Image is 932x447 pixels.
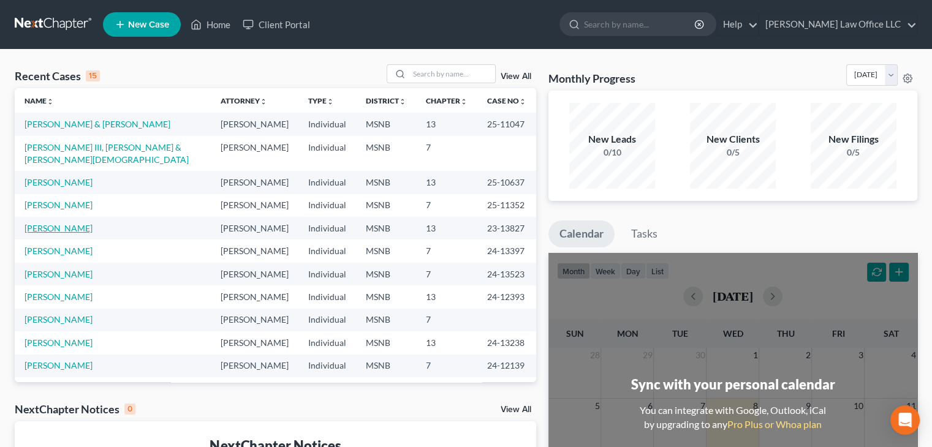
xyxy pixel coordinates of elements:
[211,355,298,377] td: [PERSON_NAME]
[211,263,298,285] td: [PERSON_NAME]
[298,217,356,239] td: Individual
[416,309,477,331] td: 7
[548,71,635,86] h3: Monthly Progress
[356,171,416,193] td: MSNB
[124,404,135,415] div: 0
[416,263,477,285] td: 7
[890,405,920,435] div: Open Intercom Messenger
[128,20,169,29] span: New Case
[548,220,615,247] a: Calendar
[298,194,356,217] td: Individual
[260,98,267,105] i: unfold_more
[631,375,835,394] div: Sync with your personal calendar
[416,355,477,377] td: 7
[211,309,298,331] td: [PERSON_NAME]
[584,13,696,36] input: Search by name...
[25,337,93,348] a: [PERSON_NAME]
[416,171,477,193] td: 13
[298,309,356,331] td: Individual
[25,223,93,233] a: [PERSON_NAME]
[298,331,356,354] td: Individual
[25,314,93,325] a: [PERSON_NAME]
[690,146,776,159] div: 0/5
[211,331,298,354] td: [PERSON_NAME]
[211,239,298,262] td: [PERSON_NAME]
[426,96,468,105] a: Chapterunfold_more
[356,377,416,400] td: MSNB
[409,65,495,83] input: Search by name...
[25,360,93,370] a: [PERSON_NAME]
[356,285,416,308] td: MSNB
[477,355,536,377] td: 24-12139
[811,132,896,146] div: New Filings
[569,146,655,159] div: 0/10
[811,146,896,159] div: 0/5
[569,132,655,146] div: New Leads
[477,171,536,193] td: 25-10637
[356,331,416,354] td: MSNB
[477,285,536,308] td: 24-12393
[416,331,477,354] td: 13
[477,331,536,354] td: 24-13238
[477,239,536,262] td: 24-13397
[298,377,356,400] td: Individual
[416,194,477,217] td: 7
[477,113,536,135] td: 25-11047
[298,355,356,377] td: Individual
[298,136,356,171] td: Individual
[184,13,237,36] a: Home
[477,377,536,400] td: 17-13122
[221,96,267,105] a: Attorneyunfold_more
[487,96,526,105] a: Case Nounfold_more
[327,98,334,105] i: unfold_more
[211,194,298,217] td: [PERSON_NAME]
[298,113,356,135] td: Individual
[416,239,477,262] td: 7
[460,98,468,105] i: unfold_more
[416,217,477,239] td: 13
[211,113,298,135] td: [PERSON_NAME]
[356,239,416,262] td: MSNB
[356,113,416,135] td: MSNB
[298,263,356,285] td: Individual
[308,96,334,105] a: Typeunfold_more
[237,13,316,36] a: Client Portal
[356,136,416,171] td: MSNB
[298,239,356,262] td: Individual
[86,70,100,81] div: 15
[399,98,406,105] i: unfold_more
[477,217,536,239] td: 23-13827
[717,13,758,36] a: Help
[477,263,536,285] td: 24-13523
[759,13,917,36] a: [PERSON_NAME] Law Office LLC
[690,132,776,146] div: New Clients
[25,200,93,210] a: [PERSON_NAME]
[620,220,669,247] a: Tasks
[727,418,822,430] a: Pro Plus or Whoa plan
[416,285,477,308] td: 13
[25,142,189,165] a: [PERSON_NAME] III, [PERSON_NAME] & [PERSON_NAME][DEMOGRAPHIC_DATA]
[298,285,356,308] td: Individual
[25,119,170,129] a: [PERSON_NAME] & [PERSON_NAME]
[635,404,831,432] div: You can integrate with Google, Outlook, iCal by upgrading to any
[211,217,298,239] td: [PERSON_NAME]
[501,405,531,414] a: View All
[25,291,93,302] a: [PERSON_NAME]
[366,96,406,105] a: Districtunfold_more
[519,98,526,105] i: unfold_more
[47,98,54,105] i: unfold_more
[25,177,93,187] a: [PERSON_NAME]
[356,309,416,331] td: MSNB
[211,285,298,308] td: [PERSON_NAME]
[25,269,93,279] a: [PERSON_NAME]
[15,402,135,416] div: NextChapter Notices
[298,171,356,193] td: Individual
[416,113,477,135] td: 13
[356,263,416,285] td: MSNB
[416,377,477,400] td: 13
[211,377,298,400] td: [PERSON_NAME]
[416,136,477,171] td: 7
[211,136,298,171] td: [PERSON_NAME]
[15,69,100,83] div: Recent Cases
[25,96,54,105] a: Nameunfold_more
